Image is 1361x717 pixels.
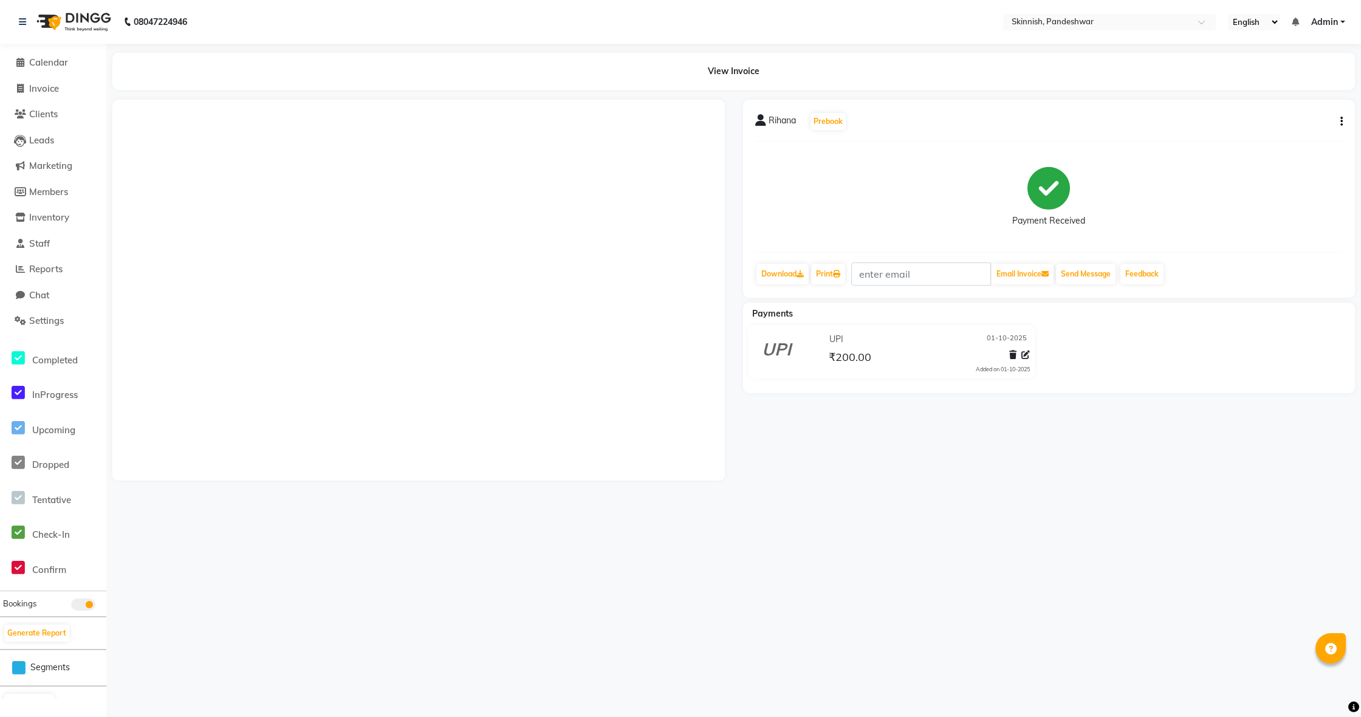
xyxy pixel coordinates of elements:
[3,82,103,96] a: Invoice
[3,56,103,70] a: Calendar
[32,529,70,540] span: Check-In
[769,114,796,131] span: Rihana
[29,263,63,275] span: Reports
[3,289,103,303] a: Chat
[811,264,845,284] a: Print
[992,264,1054,284] button: Email Invoice
[3,599,36,608] span: Bookings
[1056,264,1116,284] button: Send Message
[29,238,50,249] span: Staff
[30,661,70,674] span: Segments
[134,5,187,39] b: 08047224946
[811,113,846,130] button: Prebook
[756,264,809,284] a: Download
[32,389,78,400] span: InProgress
[32,424,75,436] span: Upcoming
[29,83,59,94] span: Invoice
[987,333,1027,346] span: 01-10-2025
[3,159,103,173] a: Marketing
[3,262,103,276] a: Reports
[29,186,68,197] span: Members
[32,564,66,575] span: Confirm
[1120,264,1164,284] a: Feedback
[3,108,103,122] a: Clients
[3,134,103,148] a: Leads
[3,185,103,199] a: Members
[829,350,871,367] span: ₹200.00
[4,625,69,642] button: Generate Report
[29,57,68,68] span: Calendar
[3,211,103,225] a: Inventory
[3,314,103,328] a: Settings
[29,315,64,326] span: Settings
[29,134,54,146] span: Leads
[1012,214,1085,227] div: Payment Received
[32,494,71,506] span: Tentative
[112,53,1355,90] div: View Invoice
[851,262,991,286] input: enter email
[976,365,1030,374] div: Added on 01-10-2025
[32,354,78,366] span: Completed
[29,211,69,223] span: Inventory
[29,160,72,171] span: Marketing
[31,5,114,39] img: logo
[29,108,58,120] span: Clients
[1311,16,1338,29] span: Admin
[752,308,793,319] span: Payments
[3,237,103,251] a: Staff
[829,333,843,346] span: UPI
[29,289,49,301] span: Chat
[32,459,69,470] span: Dropped
[1310,668,1349,705] iframe: chat widget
